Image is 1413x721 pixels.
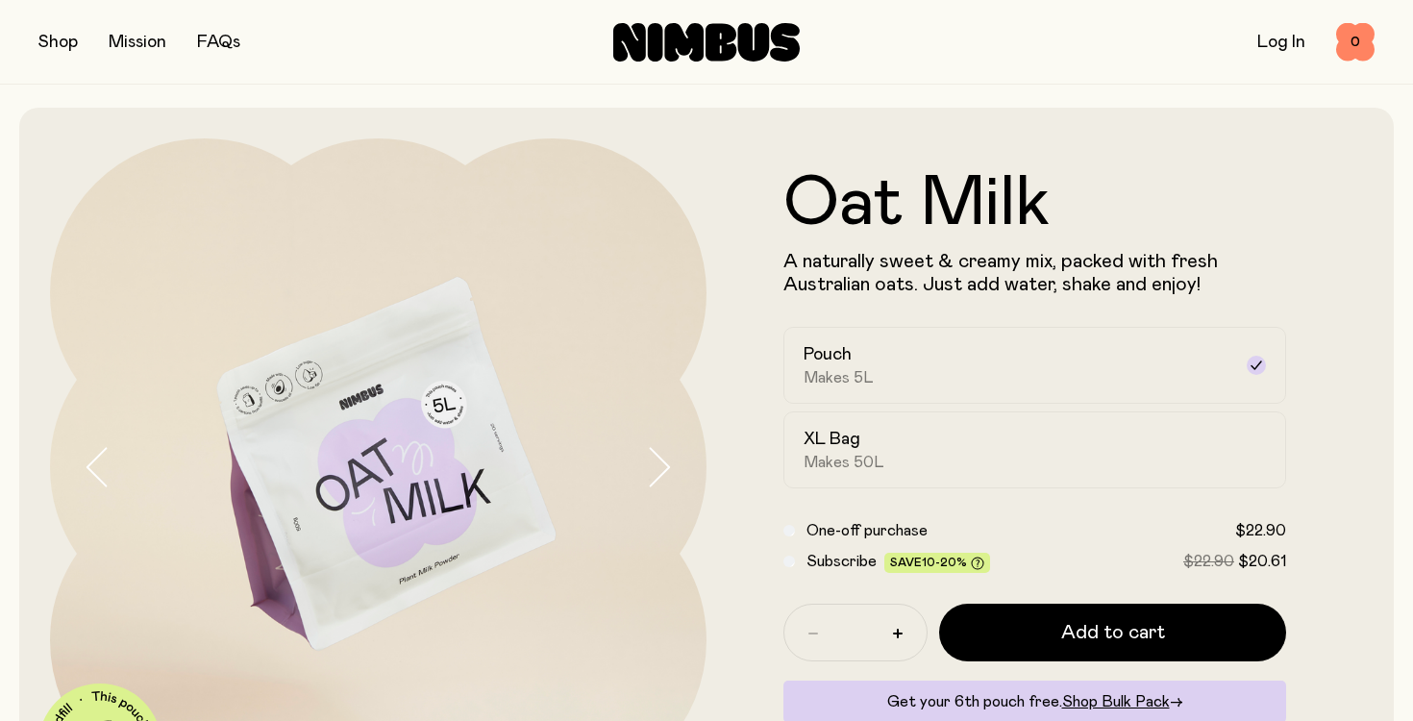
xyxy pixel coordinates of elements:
span: Makes 5L [804,368,874,387]
span: Shop Bulk Pack [1062,694,1170,709]
a: FAQs [197,34,240,51]
button: 0 [1336,23,1375,62]
h1: Oat Milk [783,169,1286,238]
h2: XL Bag [804,428,860,451]
p: A naturally sweet & creamy mix, packed with fresh Australian oats. Just add water, shake and enjoy! [783,250,1286,296]
span: 10-20% [922,557,967,568]
span: Add to cart [1061,619,1165,646]
h2: Pouch [804,343,852,366]
span: $22.90 [1183,554,1234,569]
span: $22.90 [1235,523,1286,538]
a: Log In [1257,34,1305,51]
a: Mission [109,34,166,51]
span: Subscribe [806,554,877,569]
button: Add to cart [939,604,1286,661]
span: One-off purchase [806,523,928,538]
a: Shop Bulk Pack→ [1062,694,1183,709]
span: $20.61 [1238,554,1286,569]
span: Save [890,557,984,571]
span: Makes 50L [804,453,884,472]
